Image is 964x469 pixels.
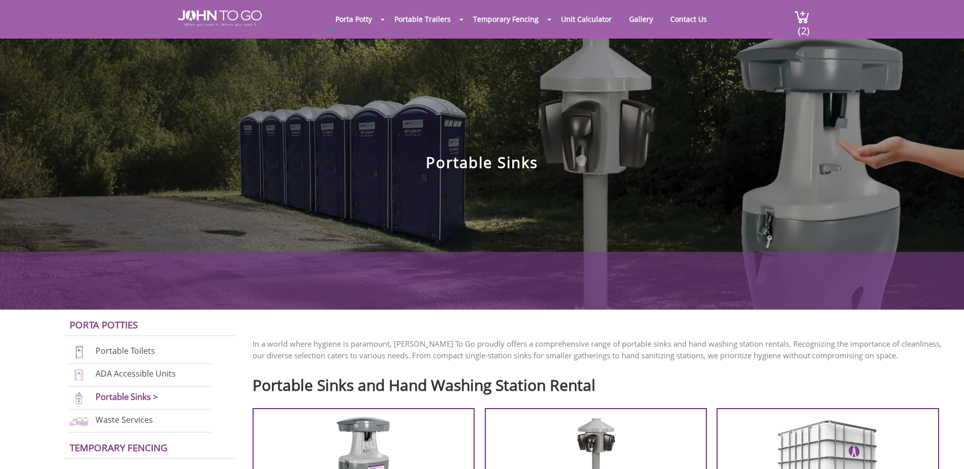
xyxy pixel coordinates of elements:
a: Temporary Fencing [70,441,168,454]
a: Portable Sinks > [96,391,158,403]
a: Unit Calculator [553,9,619,29]
a: Portable Toilets [96,345,155,356]
a: Porta Potties [70,318,138,331]
img: portable-toilets-new.png [68,345,90,359]
a: Portable Trailers [387,9,458,29]
a: Contact Us [663,9,714,29]
img: JOHN to go [178,10,262,26]
img: waste-services-new.png [68,414,90,428]
p: In a world where hygiene is paramount, [PERSON_NAME] To Go proudly offers a comprehensive range o... [253,338,949,361]
img: portable-sinks-new.png [68,391,90,405]
a: Temporary Fencing [465,9,546,29]
h2: Portable Sinks and Hand Washing Station Rental [253,372,949,393]
a: Gallery [621,9,661,29]
span: (2) [797,16,810,38]
a: Porta Potty [328,9,380,29]
img: ADA-units-new.png [68,368,90,382]
a: ADA Accessible Units [96,368,176,379]
a: Waste Services [96,414,153,425]
img: cart a [794,10,810,24]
